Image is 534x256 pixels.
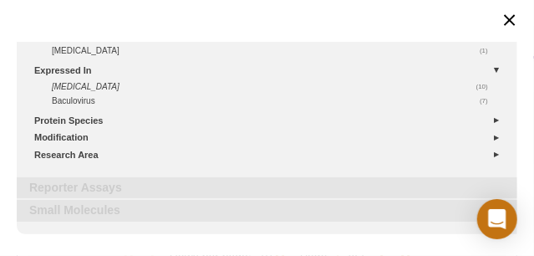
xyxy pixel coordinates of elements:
a: (1)[MEDICAL_DATA] [52,44,497,58]
span: (1) [480,44,497,58]
div: Open Intercom Messenger [477,199,517,239]
span: (7) [480,94,497,108]
a: Expressed In [34,62,507,79]
a: Small Molecules [17,200,517,222]
span: (10) [476,79,497,94]
a: Protein Species [34,112,507,130]
a: (7)Baculovirus [52,94,497,108]
i: [MEDICAL_DATA] [52,82,120,91]
a: Modification [34,129,507,146]
a: (10) [MEDICAL_DATA] [52,79,497,94]
a: Research Area [34,146,507,164]
a: Reporter Assays [17,177,517,199]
